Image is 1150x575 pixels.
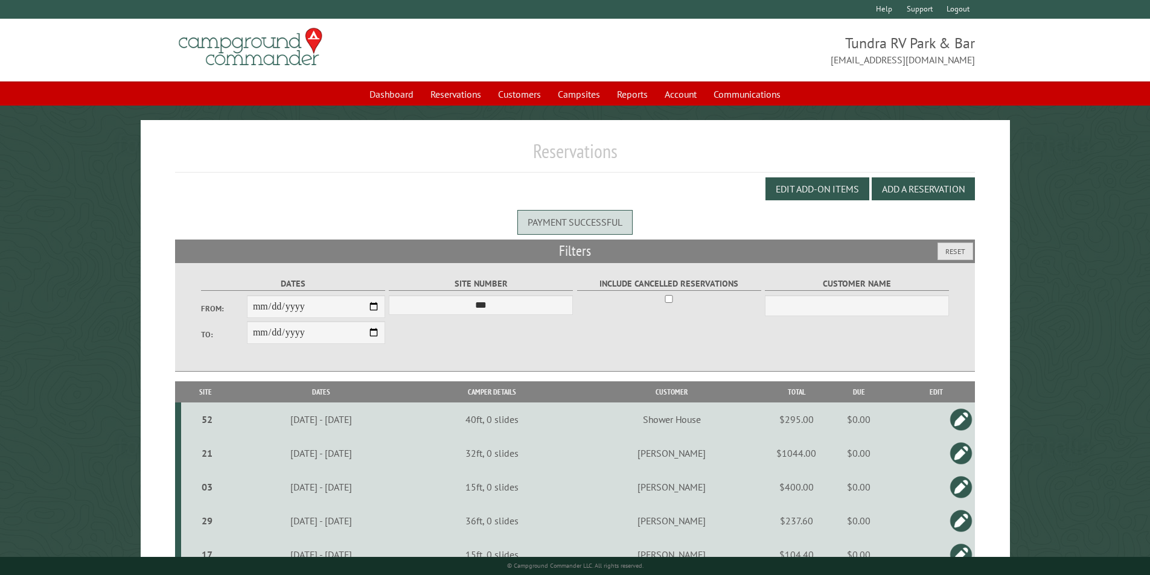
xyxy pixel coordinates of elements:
[571,381,772,402] th: Customer
[820,538,897,572] td: $0.00
[362,83,421,106] a: Dashboard
[706,83,788,106] a: Communications
[820,436,897,470] td: $0.00
[181,381,230,402] th: Site
[571,436,772,470] td: [PERSON_NAME]
[232,413,410,425] div: [DATE] - [DATE]
[412,504,571,538] td: 36ft, 0 slides
[201,277,385,291] label: Dates
[872,177,975,200] button: Add a Reservation
[571,504,772,538] td: [PERSON_NAME]
[897,381,975,402] th: Edit
[232,548,410,561] div: [DATE] - [DATE]
[232,447,410,459] div: [DATE] - [DATE]
[577,277,761,291] label: Include Cancelled Reservations
[175,240,976,262] h2: Filters
[175,139,976,173] h1: Reservations
[230,381,412,402] th: Dates
[517,210,633,234] div: Payment successful
[186,413,228,425] div: 52
[412,402,571,436] td: 40ft, 0 slides
[772,504,820,538] td: $237.60
[571,470,772,504] td: [PERSON_NAME]
[201,329,247,340] label: To:
[938,243,973,260] button: Reset
[507,562,644,570] small: © Campground Commander LLC. All rights reserved.
[820,402,897,436] td: $0.00
[765,177,869,200] button: Edit Add-on Items
[772,470,820,504] td: $400.00
[610,83,655,106] a: Reports
[186,447,228,459] div: 21
[232,481,410,493] div: [DATE] - [DATE]
[186,515,228,527] div: 29
[175,24,326,71] img: Campground Commander
[657,83,704,106] a: Account
[389,277,573,291] label: Site Number
[772,538,820,572] td: $104.40
[412,436,571,470] td: 32ft, 0 slides
[412,470,571,504] td: 15ft, 0 slides
[772,381,820,402] th: Total
[491,83,548,106] a: Customers
[772,436,820,470] td: $1044.00
[412,538,571,572] td: 15ft, 0 slides
[551,83,607,106] a: Campsites
[186,548,228,561] div: 17
[575,33,976,67] span: Tundra RV Park & Bar [EMAIL_ADDRESS][DOMAIN_NAME]
[412,381,571,402] th: Camper Details
[765,277,949,291] label: Customer Name
[571,402,772,436] td: Shower House
[820,381,897,402] th: Due
[571,538,772,572] td: [PERSON_NAME]
[820,470,897,504] td: $0.00
[201,303,247,314] label: From:
[186,481,228,493] div: 03
[820,504,897,538] td: $0.00
[423,83,488,106] a: Reservations
[772,402,820,436] td: $295.00
[232,515,410,527] div: [DATE] - [DATE]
